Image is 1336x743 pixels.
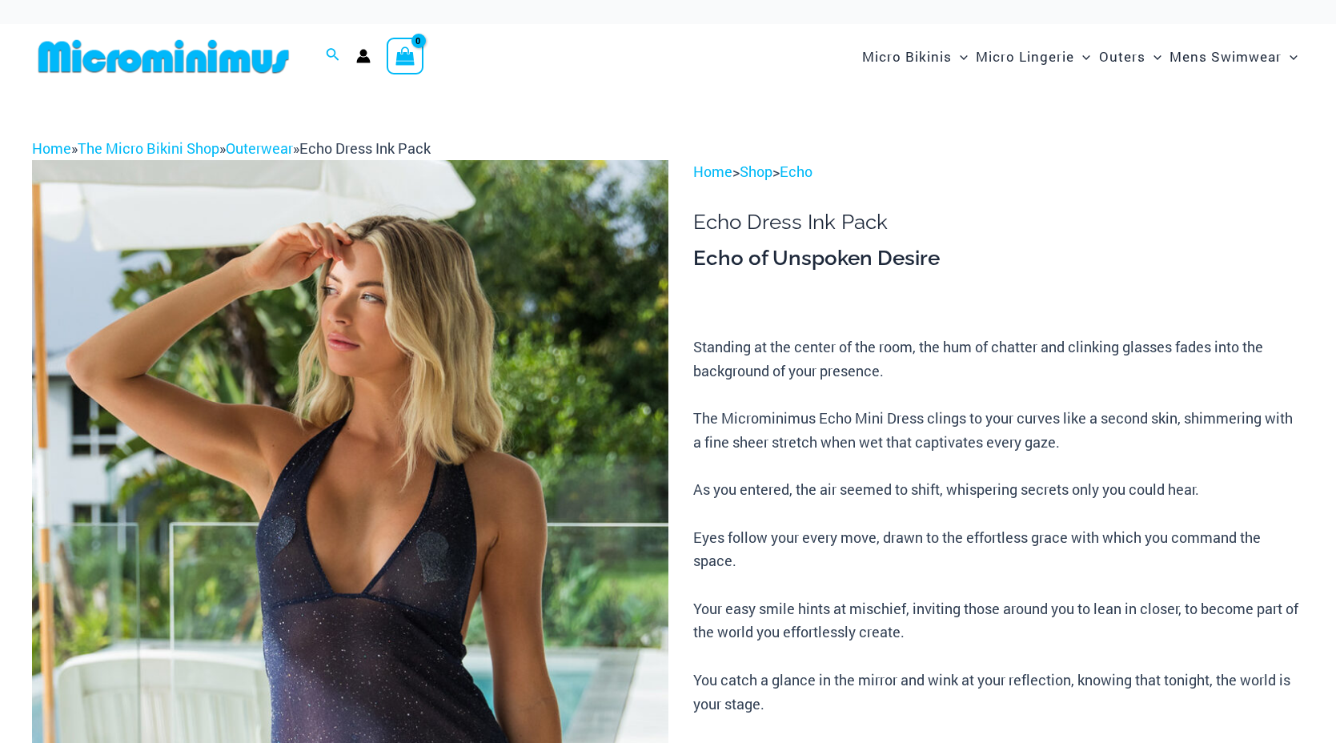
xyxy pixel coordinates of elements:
[693,245,1304,272] h3: Echo of Unspoken Desire
[32,139,71,158] a: Home
[740,162,772,181] a: Shop
[1170,36,1282,77] span: Mens Swimwear
[693,160,1304,184] p: > >
[976,36,1074,77] span: Micro Lingerie
[32,38,295,74] img: MM SHOP LOGO FLAT
[858,32,972,81] a: Micro BikinisMenu ToggleMenu Toggle
[78,139,219,158] a: The Micro Bikini Shop
[693,210,1304,235] h1: Echo Dress Ink Pack
[299,139,431,158] span: Echo Dress Ink Pack
[1145,36,1161,77] span: Menu Toggle
[862,36,952,77] span: Micro Bikinis
[32,139,431,158] span: » » »
[1074,36,1090,77] span: Menu Toggle
[780,162,812,181] a: Echo
[226,139,293,158] a: Outerwear
[1095,32,1165,81] a: OutersMenu ToggleMenu Toggle
[1282,36,1298,77] span: Menu Toggle
[952,36,968,77] span: Menu Toggle
[1165,32,1302,81] a: Mens SwimwearMenu ToggleMenu Toggle
[972,32,1094,81] a: Micro LingerieMenu ToggleMenu Toggle
[693,162,732,181] a: Home
[1099,36,1145,77] span: Outers
[856,30,1304,83] nav: Site Navigation
[387,38,423,74] a: View Shopping Cart, empty
[356,49,371,63] a: Account icon link
[326,46,340,66] a: Search icon link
